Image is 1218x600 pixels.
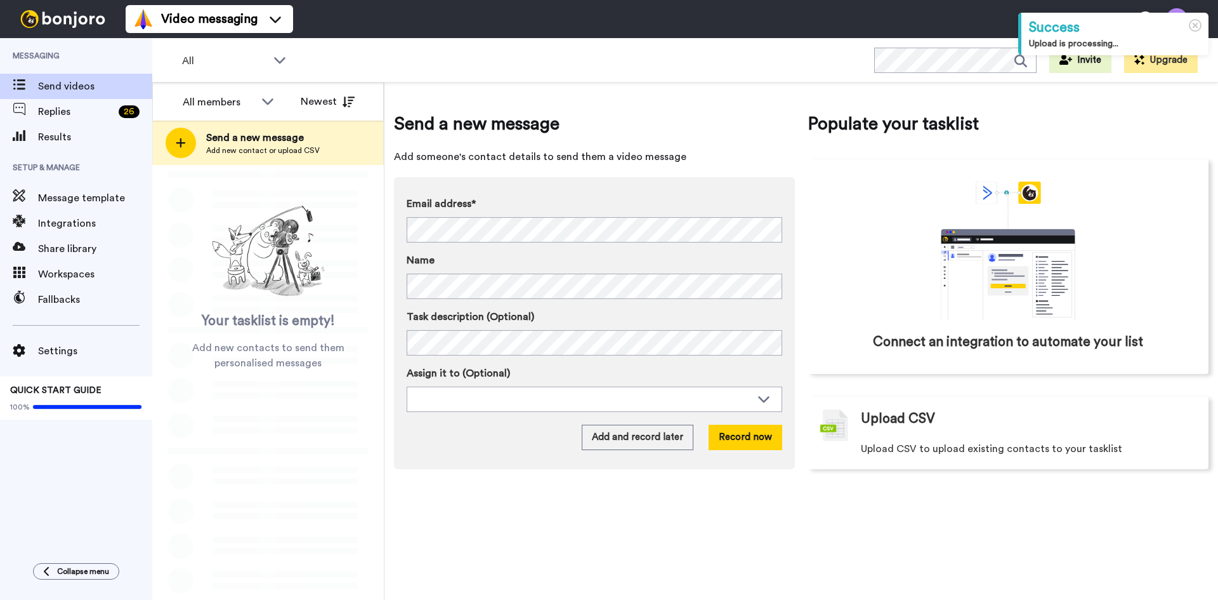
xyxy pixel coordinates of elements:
span: Send videos [38,79,152,94]
span: Connect an integration to automate your list [873,333,1143,352]
span: Send a new message [394,111,795,137]
div: Success [1029,18,1201,37]
span: Share library [38,241,152,257]
button: Upgrade [1124,48,1198,73]
span: Message template [38,190,152,206]
span: Settings [38,343,152,359]
div: 26 [119,105,140,118]
span: Your tasklist is empty! [202,312,335,331]
span: Add new contact or upload CSV [206,145,320,156]
span: Fallbacks [38,292,152,307]
button: Invite [1049,48,1111,73]
img: vm-color.svg [133,9,154,29]
span: Upload CSV to upload existing contacts to your tasklist [861,441,1122,457]
span: Send a new message [206,130,320,145]
span: QUICK START GUIDE [10,386,101,395]
div: All members [183,95,255,110]
span: Upload CSV [861,410,935,429]
span: 100% [10,402,30,412]
span: Integrations [38,216,152,231]
span: Results [38,130,152,145]
span: Add new contacts to send them personalised messages [171,340,365,371]
span: Populate your tasklist [808,111,1208,137]
div: Upload is processing... [1029,37,1201,50]
label: Email address* [407,196,782,211]
button: Collapse menu [33,563,119,580]
span: Replies [38,104,114,119]
span: Add someone's contact details to send them a video message [394,149,795,164]
button: Record now [709,425,782,450]
span: Workspaces [38,267,152,282]
button: Add and record later [582,425,693,450]
label: Task description (Optional) [407,309,782,324]
label: Assign it to (Optional) [407,366,782,381]
span: Video messaging [161,10,258,28]
button: Newest [291,89,364,114]
span: All [182,53,267,69]
img: csv-grey.png [820,410,848,441]
img: bj-logo-header-white.svg [15,10,110,28]
span: Name [407,253,435,268]
div: animation [913,182,1103,320]
span: Collapse menu [57,566,109,577]
img: ready-set-action.png [205,201,332,302]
